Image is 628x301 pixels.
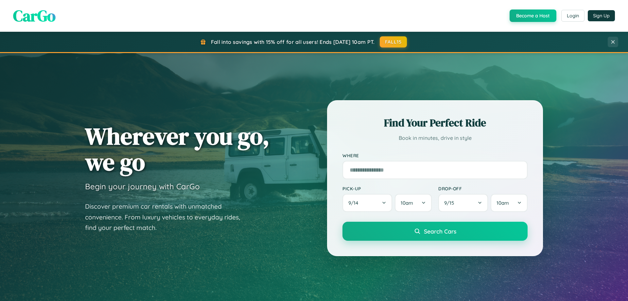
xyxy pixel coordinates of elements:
[342,222,528,241] button: Search Cars
[380,36,407,47] button: FALL15
[438,186,528,191] label: Drop-off
[13,5,56,27] span: CarGo
[85,201,249,233] p: Discover premium car rentals with unmatched convenience. From luxury vehicles to everyday rides, ...
[342,133,528,143] p: Book in minutes, drive in style
[401,200,413,206] span: 10am
[588,10,615,21] button: Sign Up
[85,123,270,175] h1: Wherever you go, we go
[561,10,584,22] button: Login
[342,186,432,191] label: Pick-up
[497,200,509,206] span: 10am
[342,194,392,212] button: 9/14
[342,116,528,130] h2: Find Your Perfect Ride
[438,194,488,212] button: 9/15
[85,181,200,191] h3: Begin your journey with CarGo
[342,153,528,158] label: Where
[348,200,361,206] span: 9 / 14
[491,194,528,212] button: 10am
[395,194,432,212] button: 10am
[444,200,457,206] span: 9 / 15
[211,39,375,45] span: Fall into savings with 15% off for all users! Ends [DATE] 10am PT.
[510,9,556,22] button: Become a Host
[424,228,456,235] span: Search Cars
